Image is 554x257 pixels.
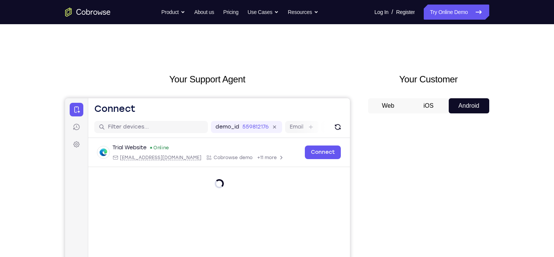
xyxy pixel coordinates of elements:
[84,46,104,53] div: Online
[65,8,111,17] a: Go to the home page
[47,56,136,62] div: Email
[55,56,136,62] span: web@example.com
[240,47,276,61] a: Connect
[223,5,238,20] a: Pricing
[424,5,489,20] a: Try Online Demo
[368,98,409,113] button: Web
[148,56,187,62] span: Cobrowse demo
[161,5,185,20] button: Product
[449,98,489,113] button: Android
[396,5,415,20] a: Register
[192,56,212,62] span: +11 more
[131,228,177,243] button: 6-digit code
[248,5,279,20] button: Use Cases
[23,40,285,69] div: Open device details
[375,5,389,20] a: Log In
[141,56,187,62] div: App
[368,73,489,86] h2: Your Customer
[392,8,393,17] span: /
[85,49,87,50] div: New devices found.
[65,73,350,86] h2: Your Support Agent
[194,5,214,20] a: About us
[408,98,449,113] button: iOS
[288,5,318,20] button: Resources
[47,46,81,53] div: Trial Website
